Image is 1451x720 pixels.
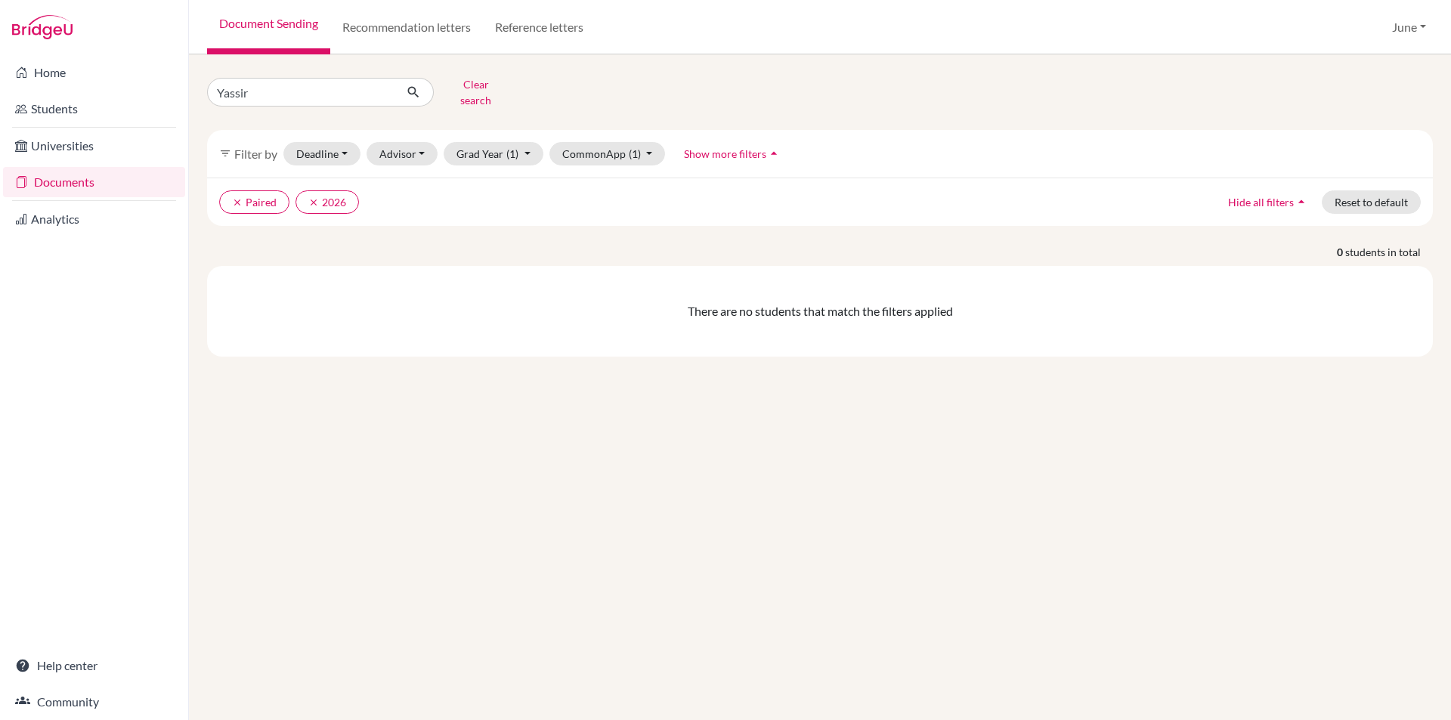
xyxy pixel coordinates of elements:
a: Community [3,687,185,717]
button: clearPaired [219,190,289,214]
div: There are no students that match the filters applied [213,302,1427,320]
button: Hide all filtersarrow_drop_up [1215,190,1322,214]
button: clear2026 [295,190,359,214]
span: (1) [629,147,641,160]
a: Universities [3,131,185,161]
button: Clear search [434,73,518,112]
a: Documents [3,167,185,197]
button: Deadline [283,142,360,165]
a: Analytics [3,204,185,234]
a: Help center [3,650,185,681]
i: arrow_drop_up [766,146,781,161]
button: CommonApp(1) [549,142,666,165]
span: Filter by [234,147,277,161]
button: Show more filtersarrow_drop_up [671,142,794,165]
i: filter_list [219,147,231,159]
button: Grad Year(1) [444,142,543,165]
span: Hide all filters [1228,196,1294,209]
button: June [1385,13,1433,42]
i: arrow_drop_up [1294,194,1309,209]
img: Bridge-U [12,15,73,39]
span: students in total [1345,244,1433,260]
a: Students [3,94,185,124]
span: (1) [506,147,518,160]
a: Home [3,57,185,88]
i: clear [308,197,319,208]
strong: 0 [1337,244,1345,260]
input: Find student by name... [207,78,394,107]
i: clear [232,197,243,208]
span: Show more filters [684,147,766,160]
button: Advisor [367,142,438,165]
button: Reset to default [1322,190,1421,214]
